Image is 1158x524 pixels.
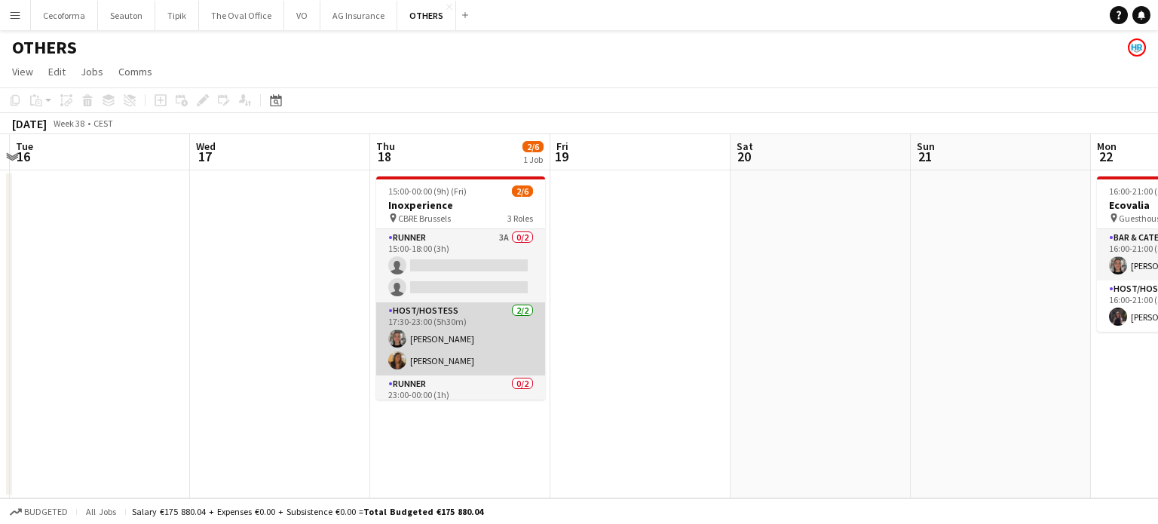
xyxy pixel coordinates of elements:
[12,65,33,78] span: View
[554,148,568,165] span: 19
[31,1,98,30] button: Cecoforma
[374,148,395,165] span: 18
[556,139,568,153] span: Fri
[512,185,533,197] span: 2/6
[12,36,77,59] h1: OTHERS
[376,375,545,449] app-card-role: Runner0/223:00-00:00 (1h)
[734,148,753,165] span: 20
[93,118,113,129] div: CEST
[1097,139,1117,153] span: Mon
[132,506,483,517] div: Salary €175 880.04 + Expenses €0.00 + Subsistence €0.00 =
[50,118,87,129] span: Week 38
[199,1,284,30] button: The Oval Office
[320,1,397,30] button: AG Insurance
[83,506,119,517] span: All jobs
[112,62,158,81] a: Comms
[376,139,395,153] span: Thu
[397,1,456,30] button: OTHERS
[118,65,152,78] span: Comms
[376,198,545,212] h3: Inoxperience
[388,185,467,197] span: 15:00-00:00 (9h) (Fri)
[284,1,320,30] button: VO
[376,176,545,400] app-job-card: 15:00-00:00 (9h) (Fri)2/6Inoxperience CBRE Brussels3 RolesRunner3A0/215:00-18:00 (3h) Host/Hostes...
[42,62,72,81] a: Edit
[48,65,66,78] span: Edit
[155,1,199,30] button: Tipik
[523,154,543,165] div: 1 Job
[194,148,216,165] span: 17
[81,65,103,78] span: Jobs
[75,62,109,81] a: Jobs
[12,116,47,131] div: [DATE]
[24,507,68,517] span: Budgeted
[522,141,544,152] span: 2/6
[376,229,545,302] app-card-role: Runner3A0/215:00-18:00 (3h)
[376,302,545,375] app-card-role: Host/Hostess2/217:30-23:00 (5h30m)[PERSON_NAME][PERSON_NAME]
[98,1,155,30] button: Seauton
[16,139,33,153] span: Tue
[6,62,39,81] a: View
[363,506,483,517] span: Total Budgeted €175 880.04
[196,139,216,153] span: Wed
[737,139,753,153] span: Sat
[1128,38,1146,57] app-user-avatar: HR Team
[8,504,70,520] button: Budgeted
[917,139,935,153] span: Sun
[1095,148,1117,165] span: 22
[507,213,533,224] span: 3 Roles
[398,213,451,224] span: CBRE Brussels
[14,148,33,165] span: 16
[914,148,935,165] span: 21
